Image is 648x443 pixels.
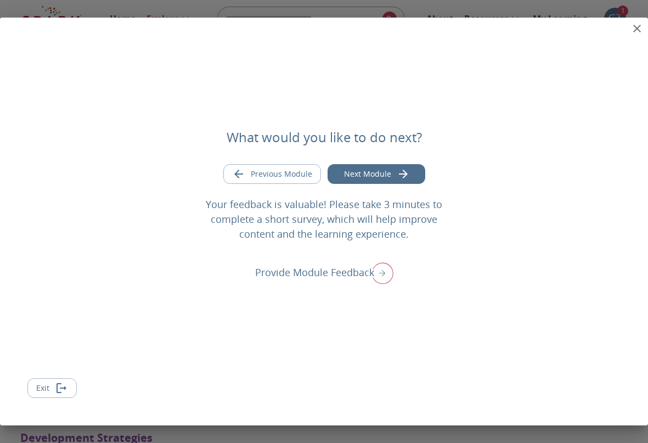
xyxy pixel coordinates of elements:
p: Your feedback is valuable! Please take 3 minutes to complete a short survey, which will help impr... [194,197,453,242]
h5: What would you like to do next? [227,128,422,146]
button: Exit module [27,378,77,399]
button: Go to next module [328,164,425,184]
img: right arrow [366,259,393,287]
button: Go to previous module [223,164,321,184]
p: Provide Module Feedback [255,265,374,280]
div: Provide Module Feedback [255,259,393,287]
button: close [626,18,648,40]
